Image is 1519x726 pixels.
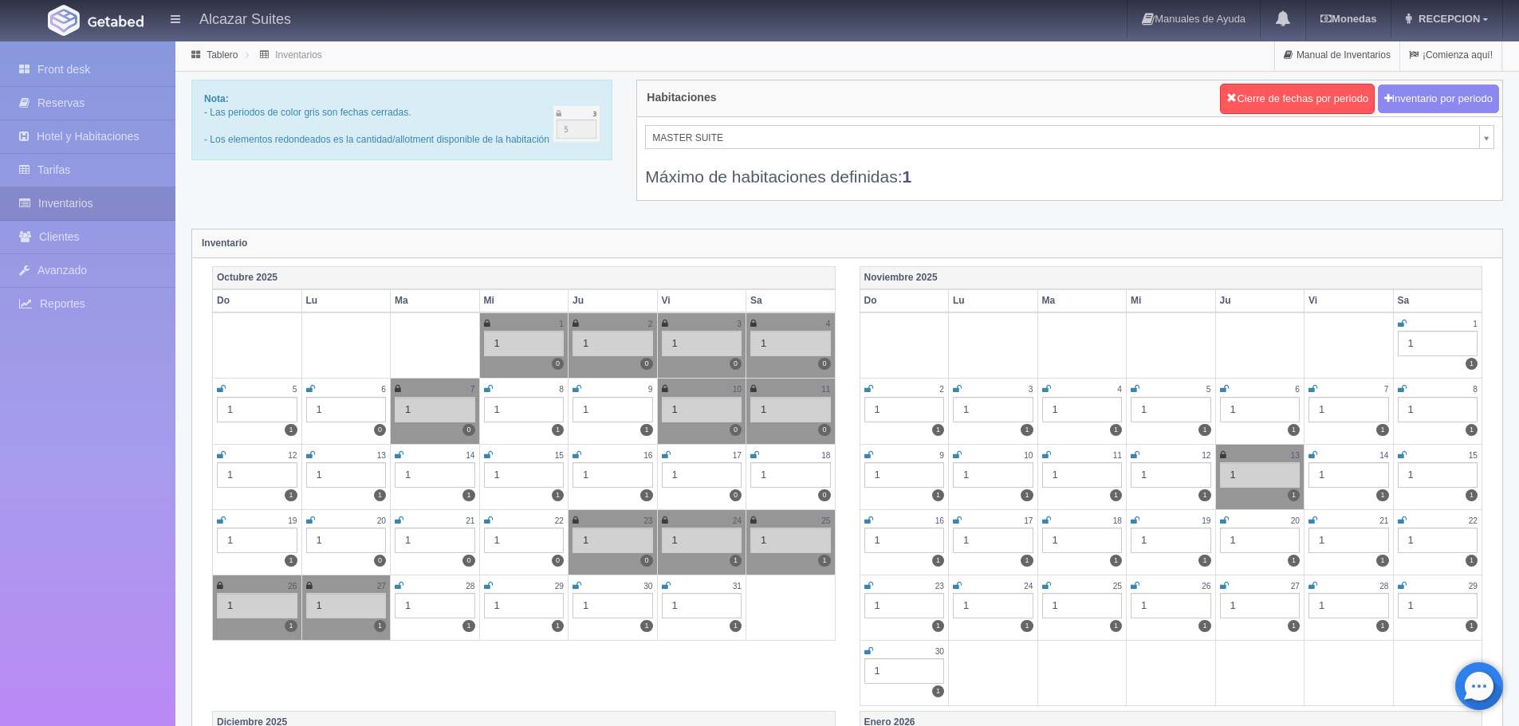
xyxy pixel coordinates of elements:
[391,289,480,312] th: Ma
[1113,582,1122,591] small: 25
[818,358,830,370] label: 0
[1113,451,1122,460] small: 11
[306,397,387,422] div: 1
[202,237,247,249] strong: Inventario
[643,516,652,525] small: 23
[462,555,474,567] label: 0
[462,489,474,501] label: 1
[288,582,297,591] small: 26
[288,451,297,460] small: 12
[1110,620,1122,632] label: 1
[552,358,564,370] label: 0
[484,462,565,488] div: 1
[1110,555,1122,567] label: 1
[573,462,653,488] div: 1
[374,489,386,501] label: 1
[1131,397,1211,422] div: 1
[733,516,742,525] small: 24
[217,528,297,553] div: 1
[1220,593,1301,618] div: 1
[1288,555,1300,567] label: 1
[640,358,652,370] label: 0
[1198,489,1210,501] label: 1
[648,385,653,394] small: 9
[1042,528,1123,553] div: 1
[864,528,945,553] div: 1
[191,80,612,160] div: - Las periodos de color gris son fechas cerradas. - Los elementos redondeados es la cantidad/allo...
[462,620,474,632] label: 1
[953,397,1033,422] div: 1
[935,516,944,525] small: 16
[1291,582,1300,591] small: 27
[213,266,836,289] th: Octubre 2025
[1215,289,1305,312] th: Ju
[662,397,742,422] div: 1
[484,528,565,553] div: 1
[1042,397,1123,422] div: 1
[1291,516,1300,525] small: 20
[377,451,386,460] small: 13
[662,528,742,553] div: 1
[733,451,742,460] small: 17
[730,620,742,632] label: 1
[821,516,830,525] small: 25
[1288,620,1300,632] label: 1
[645,125,1494,149] a: MASTER SUITE
[640,424,652,436] label: 1
[864,658,945,684] div: 1
[935,582,944,591] small: 23
[1198,424,1210,436] label: 1
[1376,489,1388,501] label: 1
[640,620,652,632] label: 1
[484,331,565,356] div: 1
[204,93,229,104] b: Nota:
[1202,451,1210,460] small: 12
[88,15,144,27] img: Getabed
[1469,582,1478,591] small: 29
[301,289,391,312] th: Lu
[1466,358,1478,370] label: 1
[932,620,944,632] label: 1
[1466,489,1478,501] label: 1
[484,397,565,422] div: 1
[662,593,742,618] div: 1
[1393,289,1482,312] th: Sa
[1198,620,1210,632] label: 1
[466,516,474,525] small: 21
[1469,451,1478,460] small: 15
[1398,462,1478,488] div: 1
[643,451,652,460] small: 16
[1308,397,1389,422] div: 1
[1466,424,1478,436] label: 1
[1113,516,1122,525] small: 18
[573,593,653,618] div: 1
[275,49,322,61] a: Inventarios
[932,685,944,697] label: 1
[217,397,297,422] div: 1
[730,358,742,370] label: 0
[932,555,944,567] label: 1
[1376,555,1388,567] label: 1
[1288,489,1300,501] label: 1
[1398,397,1478,422] div: 1
[750,528,831,553] div: 1
[1398,331,1478,356] div: 1
[737,320,742,328] small: 3
[750,462,831,488] div: 1
[374,620,386,632] label: 1
[552,489,564,501] label: 1
[1198,555,1210,567] label: 1
[1275,40,1399,71] a: Manual de Inventarios
[1384,385,1389,394] small: 7
[555,516,564,525] small: 22
[953,528,1033,553] div: 1
[818,424,830,436] label: 0
[1206,385,1211,394] small: 5
[932,424,944,436] label: 1
[821,451,830,460] small: 18
[1308,462,1389,488] div: 1
[569,289,658,312] th: Ju
[662,331,742,356] div: 1
[217,462,297,488] div: 1
[217,593,297,618] div: 1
